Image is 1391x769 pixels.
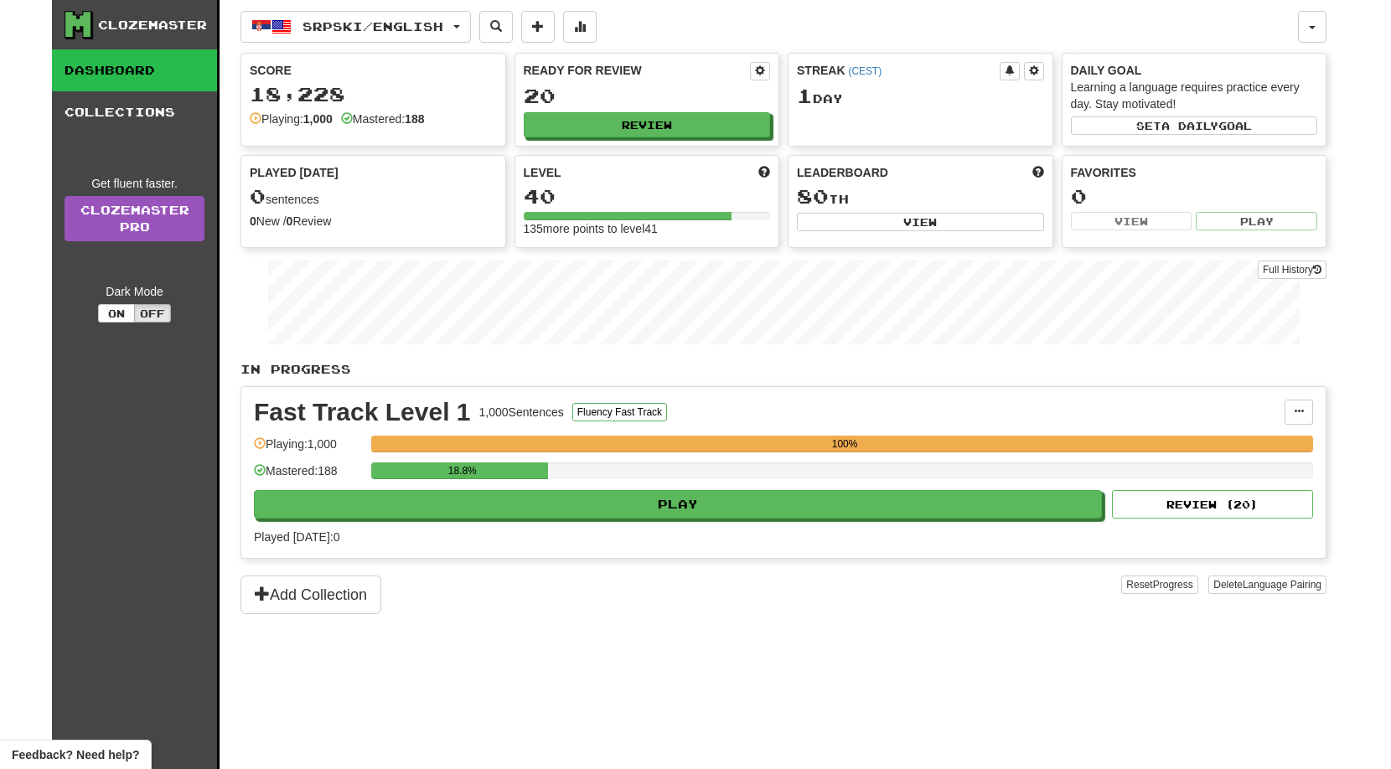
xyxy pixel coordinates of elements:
div: Fast Track Level 1 [254,400,471,425]
div: Day [797,85,1044,107]
button: Play [1196,212,1317,230]
div: Playing: [250,111,333,127]
button: More stats [563,11,597,43]
button: Fluency Fast Track [572,403,667,421]
button: Off [134,304,171,323]
button: Search sentences [479,11,513,43]
span: This week in points, UTC [1032,164,1044,181]
div: 0 [1071,186,1318,207]
button: Seta dailygoal [1071,116,1318,135]
span: Progress [1153,579,1193,591]
div: New / Review [250,213,497,230]
a: Collections [52,91,217,133]
div: sentences [250,186,497,208]
div: Dark Mode [65,283,204,300]
button: On [98,304,135,323]
span: Played [DATE] [250,164,339,181]
div: 100% [376,436,1313,452]
div: 40 [524,186,771,207]
span: 1 [797,84,813,107]
span: Srpski / English [303,19,443,34]
p: In Progress [240,361,1326,378]
button: ResetProgress [1121,575,1197,594]
button: Full History [1258,261,1326,279]
span: 80 [797,184,829,208]
button: Play [254,490,1102,519]
div: Ready for Review [524,62,751,79]
div: Mastered: 188 [254,462,363,490]
strong: 1,000 [303,112,333,126]
button: Add Collection [240,575,381,614]
div: Mastered: [341,111,425,127]
span: Played [DATE]: 0 [254,530,339,544]
strong: 0 [250,214,256,228]
span: Score more points to level up [758,164,770,181]
a: Dashboard [52,49,217,91]
div: Learning a language requires practice every day. Stay motivated! [1071,79,1318,112]
button: Review [524,112,771,137]
span: Open feedback widget [12,746,139,763]
a: (CEST) [848,65,882,77]
div: Score [250,62,497,79]
div: 18,228 [250,84,497,105]
div: 18.8% [376,462,548,479]
strong: 188 [405,112,424,126]
div: Favorites [1071,164,1318,181]
strong: 0 [287,214,293,228]
button: Add sentence to collection [521,11,555,43]
a: ClozemasterPro [65,196,204,241]
div: 135 more points to level 41 [524,220,771,237]
div: Streak [797,62,1000,79]
span: a daily [1161,120,1218,132]
div: th [797,186,1044,208]
button: View [797,213,1044,231]
div: Daily Goal [1071,62,1318,79]
button: Review (20) [1112,490,1313,519]
div: Playing: 1,000 [254,436,363,463]
div: Clozemaster [98,17,207,34]
div: Get fluent faster. [65,175,204,192]
div: 20 [524,85,771,106]
button: View [1071,212,1192,230]
span: 0 [250,184,266,208]
button: DeleteLanguage Pairing [1208,575,1326,594]
div: 1,000 Sentences [479,404,564,421]
button: Srpski/English [240,11,471,43]
span: Level [524,164,561,181]
span: Leaderboard [797,164,888,181]
span: Language Pairing [1243,579,1321,591]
